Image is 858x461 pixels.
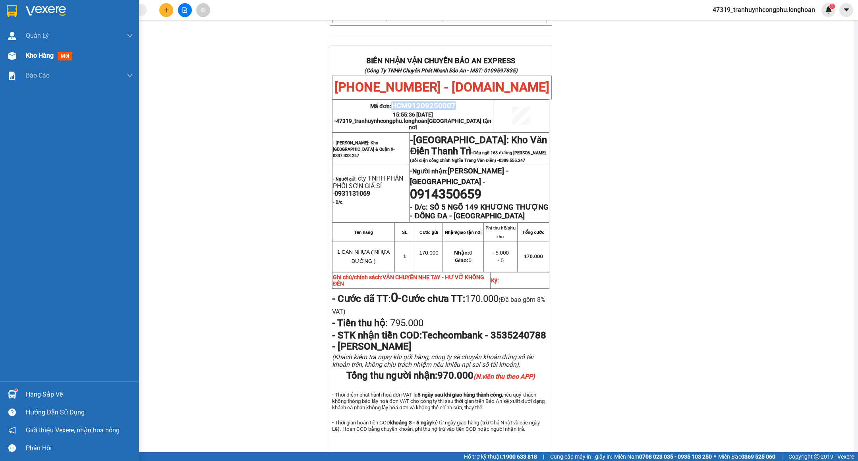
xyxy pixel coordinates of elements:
[402,230,408,235] strong: SL
[8,52,16,60] img: warehouse-icon
[15,389,17,391] sup: 1
[829,4,835,9] sup: 1
[159,3,173,17] button: plus
[410,167,508,186] span: Người nhận:
[26,389,133,401] div: Hàng sắp về
[410,203,549,220] strong: SỐ 5 NGÕ 149 KHƯƠNG THƯỢNG - ĐỐNG ĐA - [GEOGRAPHIC_DATA]
[410,167,508,186] span: [PERSON_NAME] - [GEOGRAPHIC_DATA]
[334,80,549,95] span: [PHONE_NUMBER] - [DOMAIN_NAME]
[8,72,16,80] img: solution-icon
[473,373,535,380] em: (N.viên thu theo APP)
[410,203,428,212] strong: - D/c:
[53,16,163,24] span: Ngày in phiếu: 15:57 ngày
[454,250,472,256] span: 0
[481,178,485,186] span: -
[485,226,516,239] strong: Phí thu hộ/phụ thu
[370,103,456,109] span: Mã đơn:
[332,317,423,329] span: :
[26,52,54,59] span: Kho hàng
[825,6,832,14] img: icon-new-feature
[503,453,537,460] strong: 1900 633 818
[334,190,370,197] span: 0931131069
[26,407,133,418] div: Hướng dẫn sử dụng
[333,140,395,158] span: - [PERSON_NAME]: Kho [GEOGRAPHIC_DATA] & Quận 9-
[419,230,438,235] strong: Cước gửi
[455,257,468,263] strong: Giao:
[409,118,492,130] span: [GEOGRAPHIC_DATA] tận nơi
[333,177,357,182] strong: - Người gửi:
[346,370,535,381] span: Tổng thu người nhận:
[781,452,783,461] span: |
[522,230,544,235] strong: Tổng cước
[403,253,406,259] span: 1
[8,444,16,452] span: message
[8,408,16,416] span: question-circle
[332,317,385,329] strong: - Tiền thu hộ
[7,5,17,17] img: logo-vxr
[499,158,525,163] span: 0389.555.247
[354,230,373,235] strong: Tên hàng
[445,230,481,235] strong: Nhận/giao tận nơi
[417,392,503,398] strong: 5 ngày sau khi giao hàng thành công,
[332,330,546,352] span: - STK nhận tiền COD:
[366,56,515,65] strong: BIÊN NHẬN VẬN CHUYỂN BẢO AN EXPRESS
[333,12,539,21] span: VẬN CHUYỂN NHẸ TAY - HƯ VỠ KHÔNG ĐỀN
[492,250,509,256] span: - 5.000
[332,296,545,315] span: (Đã bao gồm 8% VAT)
[22,27,42,34] strong: CSKH:
[8,32,16,40] img: warehouse-icon
[334,111,491,130] span: 15:55:36 [DATE] -
[333,274,484,287] span: VẬN CHUYỂN NHẸ TAY - HƯ VỠ KHÔNG ĐỀN
[391,290,398,305] strong: 0
[614,452,712,461] span: Miền Nam
[336,118,491,130] span: 47319_tranhuynhcongphu.longhoan
[543,452,544,461] span: |
[26,425,120,435] span: Giới thiệu Vexere, nhận hoa hồng
[639,453,712,460] strong: 0708 023 035 - 0935 103 250
[200,7,206,13] span: aim
[332,392,544,410] span: - Thời điểm phát hành hoá đơn VAT là nếu quý khách không thông báo lấy hoá đơn VAT cho công ty th...
[491,277,499,284] strong: Ký:
[3,48,122,59] span: Mã đơn: HCM91209250007
[454,250,469,256] strong: Nhận:
[741,453,775,460] strong: 0369 525 060
[402,293,465,304] strong: Cước chưa TT:
[390,420,432,426] strong: khoảng 3 - 5 ngày
[419,250,438,256] span: 170.000
[364,68,518,74] strong: (Công Ty TNHH Chuyển Phát Nhanh Bảo An - MST: 0109597835)
[26,70,50,80] span: Báo cáo
[8,426,16,434] span: notification
[831,4,833,9] span: 1
[455,257,471,263] span: 0
[332,293,402,304] span: :
[3,27,60,41] span: [PHONE_NUMBER]
[333,12,379,21] strong: Ghi chú đơn:
[178,3,192,17] button: file-add
[332,330,546,352] span: Techcombank - 3535240788 - [PERSON_NAME]
[718,452,775,461] span: Miền Bắc
[333,200,344,205] strong: - D/c:
[127,72,133,79] span: down
[706,5,821,15] span: 47319_tranhuynhcongphu.longhoan
[410,134,547,157] span: [GEOGRAPHIC_DATA]: Kho Văn Điển Thanh Trì
[497,257,504,263] span: - 0
[391,290,402,305] span: -
[388,317,423,329] span: 795.000
[332,420,540,432] span: - Thời gian hoàn tiền COD kể từ ngày giao hàng (trừ Chủ Nhật và các ngày Lễ). Hoàn COD bằng chuyể...
[410,187,481,202] span: 0914350659
[127,33,133,39] span: down
[58,52,72,60] span: mới
[196,3,210,17] button: aim
[56,4,160,14] strong: PHIẾU DÁN LÊN HÀNG
[332,293,388,304] strong: - Cước đã TT
[333,153,359,158] span: 0337.333.247
[437,370,535,381] span: 970.000
[333,274,484,287] strong: Ghi chú/chính sách:
[164,7,169,13] span: plus
[182,7,187,13] span: file-add
[333,175,403,197] span: cty TNHH PHÂN PHỐI SƠN GIÁ SỈ -
[391,101,456,110] span: HCM91209250007
[410,134,413,146] span: -
[26,31,49,41] span: Quản Lý
[332,353,533,368] span: (Khách kiểm tra ngay khi gửi hàng, công ty sẽ chuyển khoản đúng số tài khoản trên, không chịu trá...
